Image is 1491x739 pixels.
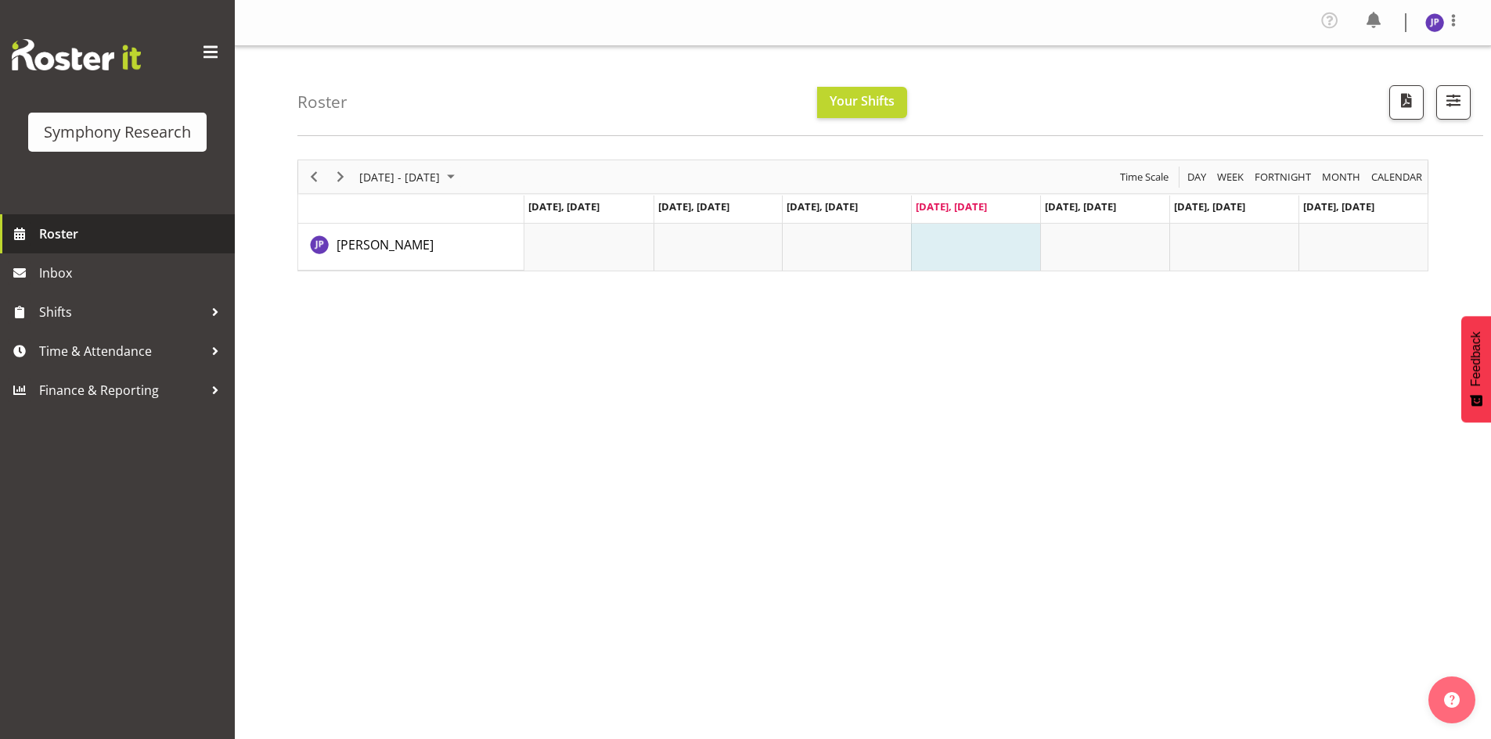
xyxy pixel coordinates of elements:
button: Download a PDF of the roster according to the set date range. [1389,85,1424,120]
div: Next [327,160,354,193]
button: Month [1369,167,1425,187]
button: Timeline Week [1215,167,1247,187]
a: [PERSON_NAME] [337,235,434,254]
button: Your Shifts [817,87,907,118]
span: [DATE], [DATE] [916,199,987,213]
div: Symphony Research [44,120,191,144]
span: Time Scale [1118,167,1170,187]
img: help-xxl-2.png [1444,692,1460,708]
span: [DATE], [DATE] [528,199,600,213]
span: [DATE], [DATE] [787,199,858,213]
span: Time & Attendance [39,339,203,363]
span: Month [1320,167,1362,187]
span: [DATE] - [DATE] [358,167,441,187]
span: [DATE], [DATE] [658,199,729,213]
span: Shifts [39,300,203,324]
span: Roster [39,222,227,246]
button: Next [330,167,351,187]
span: Finance & Reporting [39,378,203,402]
button: Time Scale [1118,167,1172,187]
div: Previous [301,160,327,193]
span: Your Shifts [830,92,895,109]
table: Timeline Week of August 28, 2025 [524,224,1428,271]
span: Feedback [1469,332,1483,386]
span: [DATE], [DATE] [1303,199,1374,213]
span: Week [1215,167,1245,187]
h4: Roster [297,93,348,111]
button: August 25 - 31, 2025 [357,167,462,187]
button: Timeline Day [1185,167,1209,187]
img: Rosterit website logo [12,39,141,70]
span: Day [1186,167,1208,187]
span: [DATE], [DATE] [1045,199,1116,213]
div: Timeline Week of August 28, 2025 [297,160,1428,271]
span: Fortnight [1253,167,1313,187]
button: Timeline Month [1320,167,1363,187]
button: Previous [304,167,325,187]
button: Filter Shifts [1436,85,1471,120]
span: calendar [1370,167,1424,187]
td: Judith Partridge resource [298,224,524,271]
span: Inbox [39,261,227,285]
span: [DATE], [DATE] [1174,199,1245,213]
img: judith-partridge11888.jpg [1425,13,1444,32]
button: Feedback - Show survey [1461,316,1491,422]
button: Fortnight [1252,167,1314,187]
